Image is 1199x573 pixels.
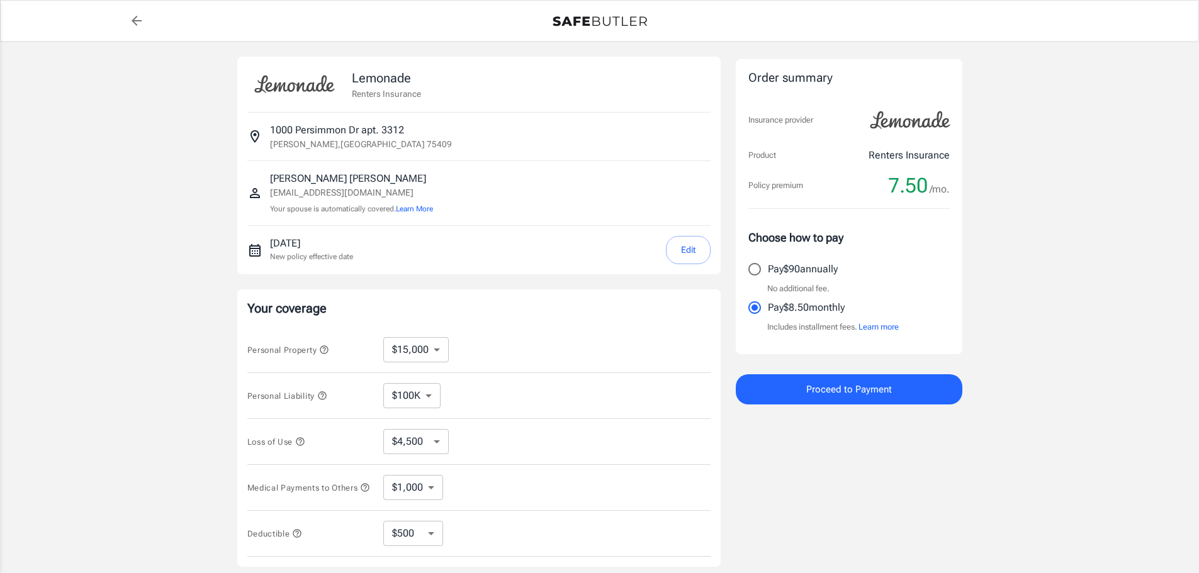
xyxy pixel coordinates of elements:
span: Medical Payments to Others [247,483,371,492]
button: Deductible [247,526,303,541]
span: Deductible [247,529,303,538]
p: [EMAIL_ADDRESS][DOMAIN_NAME] [270,186,433,199]
p: Includes installment fees. [767,321,899,333]
p: Product [748,149,776,162]
button: Loss of Use [247,434,305,449]
img: Lemonade [863,103,957,138]
span: /mo. [930,181,950,198]
button: Learn more [858,321,899,333]
button: Edit [666,236,711,264]
button: Learn More [396,203,433,214]
button: Medical Payments to Others [247,480,371,495]
p: Your spouse is automatically covered. [270,203,433,215]
p: Lemonade [352,69,421,87]
button: Proceed to Payment [736,374,962,404]
p: Renters Insurance [869,148,950,163]
div: Order summary [748,69,950,87]
button: Personal Property [247,342,329,357]
span: Personal Property [247,345,329,355]
a: back to quotes [124,8,149,33]
img: Back to quotes [553,16,647,26]
p: Renters Insurance [352,87,421,100]
p: Insurance provider [748,114,813,126]
span: 7.50 [888,173,928,198]
p: Pay $90 annually [768,262,838,277]
p: Policy premium [748,179,803,192]
button: Personal Liability [247,388,327,403]
p: Choose how to pay [748,229,950,246]
svg: New policy start date [247,243,262,258]
p: New policy effective date [270,251,353,262]
p: [DATE] [270,236,353,251]
p: [PERSON_NAME] [PERSON_NAME] [270,171,433,186]
svg: Insured person [247,186,262,201]
span: Personal Liability [247,391,327,401]
p: Pay $8.50 monthly [768,300,845,315]
img: Lemonade [247,67,342,102]
span: Loss of Use [247,437,305,447]
p: 1000 Persimmon Dr apt. 3312 [270,123,404,138]
p: No additional fee. [767,282,830,295]
svg: Insured address [247,129,262,144]
p: Your coverage [247,299,711,317]
p: [PERSON_NAME] , [GEOGRAPHIC_DATA] 75409 [270,138,452,150]
span: Proceed to Payment [806,381,892,398]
